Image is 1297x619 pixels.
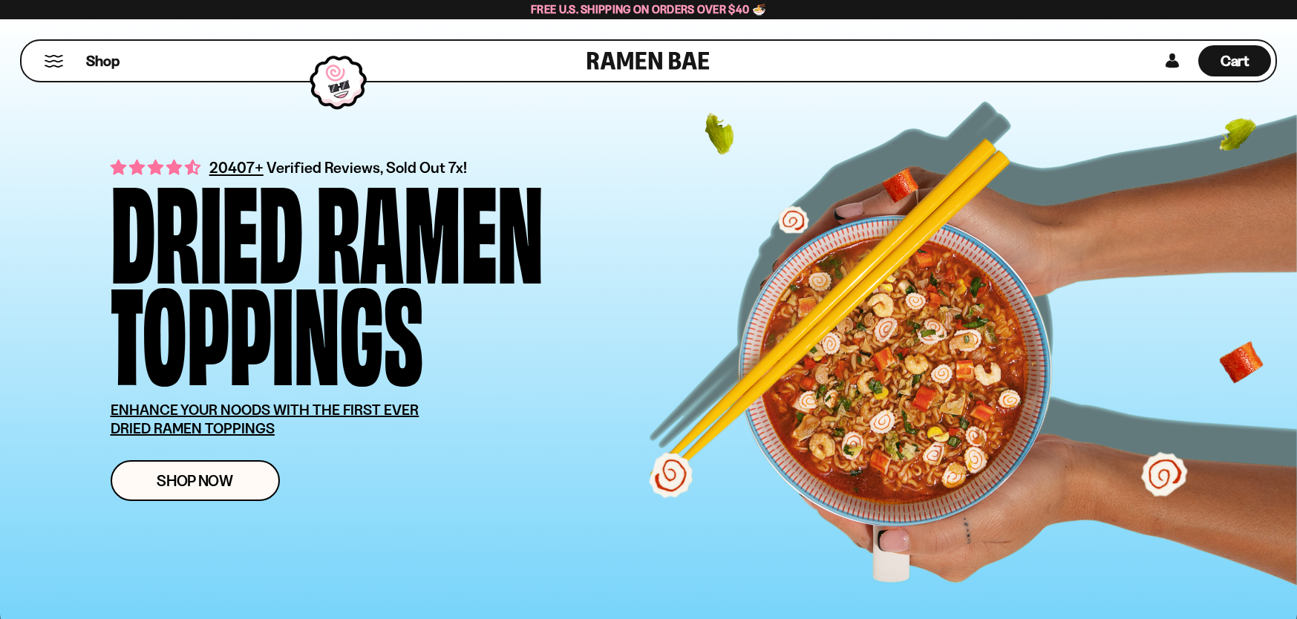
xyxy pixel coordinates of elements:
div: Toppings [111,277,423,379]
a: Shop [86,45,120,76]
span: Shop Now [157,473,233,488]
button: Mobile Menu Trigger [44,55,64,68]
span: Shop [86,51,120,71]
div: Cart [1198,41,1271,81]
div: Ramen [316,175,543,277]
u: ENHANCE YOUR NOODS WITH THE FIRST EVER DRIED RAMEN TOPPINGS [111,401,419,437]
span: Cart [1221,52,1249,70]
a: Shop Now [111,460,280,501]
span: Free U.S. Shipping on Orders over $40 🍜 [531,2,766,16]
div: Dried [111,175,303,277]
